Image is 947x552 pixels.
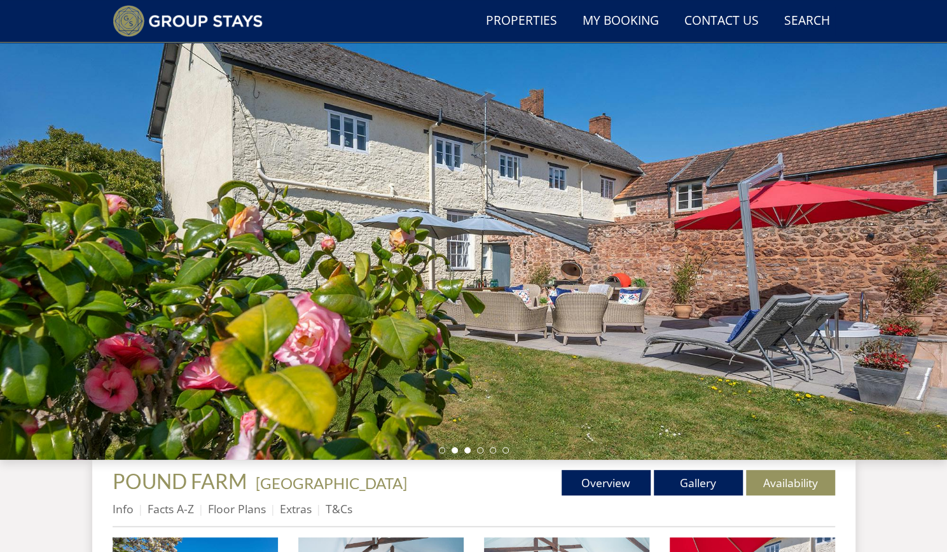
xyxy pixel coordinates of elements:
[562,470,651,495] a: Overview
[251,474,407,492] span: -
[113,5,263,37] img: Group Stays
[779,7,835,36] a: Search
[746,470,835,495] a: Availability
[113,501,134,516] a: Info
[256,474,407,492] a: [GEOGRAPHIC_DATA]
[654,470,743,495] a: Gallery
[113,469,247,493] span: POUND FARM
[113,469,251,493] a: POUND FARM
[280,501,312,516] a: Extras
[326,501,352,516] a: T&Cs
[148,501,194,516] a: Facts A-Z
[481,7,562,36] a: Properties
[679,7,764,36] a: Contact Us
[577,7,664,36] a: My Booking
[208,501,266,516] a: Floor Plans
